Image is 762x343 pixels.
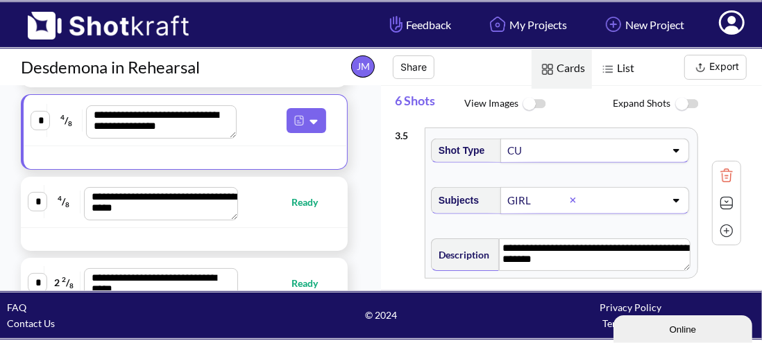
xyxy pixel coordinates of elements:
[475,6,577,43] a: My Projects
[486,12,509,36] img: Home Icon
[48,272,81,294] span: 2 /
[256,307,505,323] span: © 2024
[395,285,418,308] div: 3 . 6
[716,193,737,213] img: Expand Icon
[432,139,485,162] span: Shot Type
[506,315,755,331] div: Terms of Use
[387,17,451,33] span: Feedback
[539,60,557,78] img: Card Icon
[51,109,83,132] span: /
[62,275,66,283] span: 2
[518,89,550,119] img: ToggleOff Icon
[7,301,26,313] a: FAQ
[464,89,613,119] span: View Images
[506,191,570,210] div: GIRL
[432,243,489,266] span: Description
[671,89,702,119] img: ToggleOff Icon
[591,6,695,43] a: New Project
[393,55,434,79] button: Share
[7,317,55,329] a: Contact Us
[613,313,755,343] iframe: chat widget
[592,49,641,89] span: List
[602,12,625,36] img: Add Icon
[66,201,70,209] span: 8
[291,275,332,291] span: Ready
[684,55,747,80] button: Export
[599,60,617,78] img: List Icon
[60,113,65,121] span: 4
[432,189,479,212] span: Subjects
[48,191,81,213] span: /
[387,12,406,36] img: Hand Icon
[68,119,72,127] span: 8
[716,165,737,186] img: Trash Icon
[532,49,592,89] span: Cards
[716,220,737,241] img: Add Icon
[291,194,332,210] span: Ready
[395,121,418,143] div: 3 . 5
[506,299,755,315] div: Privacy Policy
[351,55,375,78] span: JM
[290,112,308,130] img: Pdf Icon
[58,194,62,202] span: 4
[69,281,74,290] span: 8
[506,141,582,160] div: CU
[692,59,709,76] img: Export Icon
[395,86,464,123] span: 6 Shots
